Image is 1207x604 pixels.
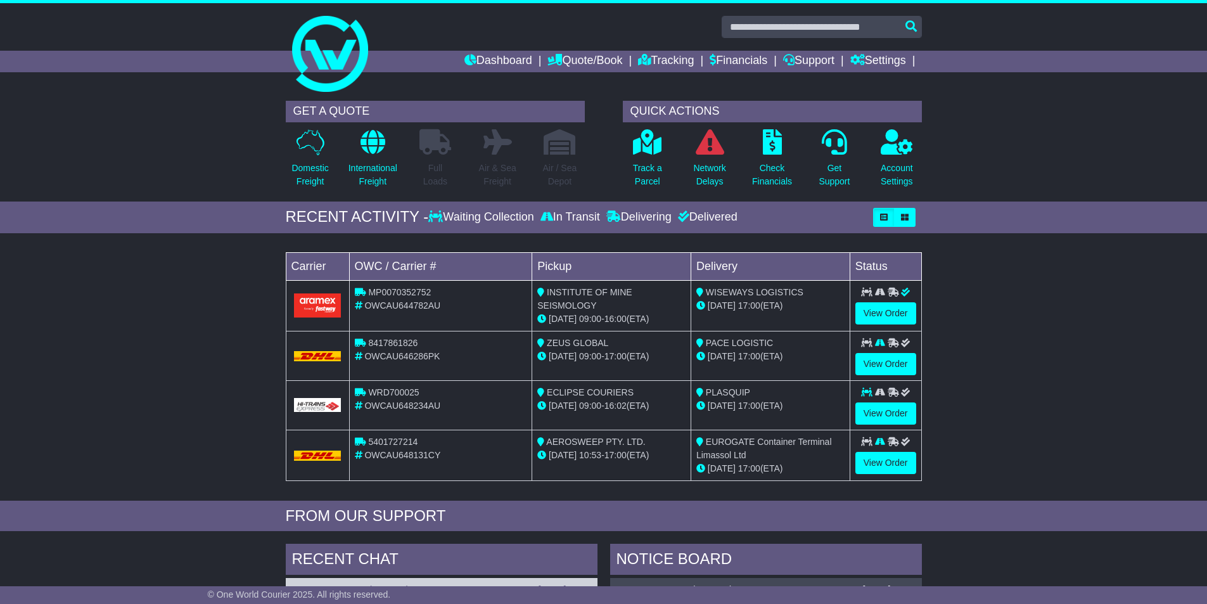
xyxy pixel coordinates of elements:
div: FROM OUR SUPPORT [286,507,922,525]
a: Tracking [638,51,694,72]
span: WRD700025 [368,387,419,397]
span: 2015820 [372,584,407,594]
div: - (ETA) [537,312,686,326]
span: 09:00 [579,314,601,324]
span: [DATE] [708,401,736,411]
img: Aramex.png [294,293,342,317]
p: Network Delays [693,162,725,188]
a: View Order [855,302,916,324]
td: Carrier [286,252,349,280]
span: [DATE] [549,401,577,411]
div: - (ETA) [537,350,686,363]
div: ( ) [292,584,591,595]
span: PACE LOGISTIC [706,338,773,348]
a: AccountSettings [880,129,914,195]
span: ZEUS GLOBAL [547,338,608,348]
img: DHL.png [294,351,342,361]
span: 09:00 [579,351,601,361]
span: [DATE] [708,300,736,311]
span: [DATE] [708,463,736,473]
a: NetworkDelays [693,129,726,195]
div: (ETA) [696,462,845,475]
span: WISEWAYS LOGISTICS [706,287,803,297]
span: © One World Courier 2025. All rights reserved. [208,589,391,600]
div: Delivering [603,210,675,224]
span: 16:02 [604,401,627,411]
div: QUICK ACTIONS [623,101,922,122]
span: 17:00 [738,463,760,473]
div: Delivered [675,210,738,224]
div: NOTICE BOARD [610,544,922,578]
span: [DATE] [549,314,577,324]
div: [DATE] 08:47 [538,584,591,595]
a: Support [783,51,834,72]
td: Delivery [691,252,850,280]
img: GetCarrierServiceLogo [294,398,342,412]
span: 17:00 [604,351,627,361]
span: [DATE] [549,450,577,460]
a: OWCAU644782AU [616,584,693,594]
span: 10:53 [579,450,601,460]
div: [DATE] 08:47 [862,584,915,595]
span: PLASQUIP [706,387,750,397]
a: Financials [710,51,767,72]
span: 17:00 [738,300,760,311]
a: View Order [855,353,916,375]
p: Account Settings [881,162,913,188]
span: 17:00 [604,450,627,460]
div: - (ETA) [537,449,686,462]
p: Domestic Freight [291,162,328,188]
span: [DATE] [708,351,736,361]
td: Status [850,252,921,280]
div: In Transit [537,210,603,224]
span: MP0070352752 [368,287,431,297]
a: CheckFinancials [751,129,793,195]
span: OWCAU648131CY [364,450,440,460]
p: International Freight [348,162,397,188]
a: Quote/Book [547,51,622,72]
a: OWCAU644782AU [292,584,369,594]
div: - (ETA) [537,399,686,413]
span: 17:00 [738,401,760,411]
p: Get Support [819,162,850,188]
span: 2015820 [695,584,730,594]
p: Full Loads [419,162,451,188]
span: [DATE] [549,351,577,361]
div: RECENT CHAT [286,544,597,578]
span: AEROSWEEP PTY. LTD. [546,437,645,447]
div: (ETA) [696,299,845,312]
div: ( ) [616,584,916,595]
span: OWCAU648234AU [364,401,440,411]
span: 17:00 [738,351,760,361]
a: Dashboard [464,51,532,72]
a: Settings [850,51,906,72]
p: Check Financials [752,162,792,188]
span: 09:00 [579,401,601,411]
a: View Order [855,452,916,474]
span: 8417861826 [368,338,418,348]
span: OWCAU644782AU [364,300,440,311]
img: DHL.png [294,451,342,461]
a: GetSupport [818,129,850,195]
div: (ETA) [696,399,845,413]
span: OWCAU646286PK [364,351,440,361]
span: ECLIPSE COURIERS [547,387,634,397]
p: Air & Sea Freight [479,162,516,188]
a: InternationalFreight [348,129,398,195]
span: 16:00 [604,314,627,324]
span: EUROGATE Container Terminal Limassol Ltd [696,437,832,460]
a: Track aParcel [632,129,663,195]
td: Pickup [532,252,691,280]
div: GET A QUOTE [286,101,585,122]
a: View Order [855,402,916,425]
td: OWC / Carrier # [349,252,532,280]
div: Waiting Collection [428,210,537,224]
p: Air / Sea Depot [543,162,577,188]
span: INSTITUTE OF MINE SEISMOLOGY [537,287,632,311]
div: (ETA) [696,350,845,363]
p: Track a Parcel [633,162,662,188]
a: DomesticFreight [291,129,329,195]
div: RECENT ACTIVITY - [286,208,429,226]
span: 5401727214 [368,437,418,447]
